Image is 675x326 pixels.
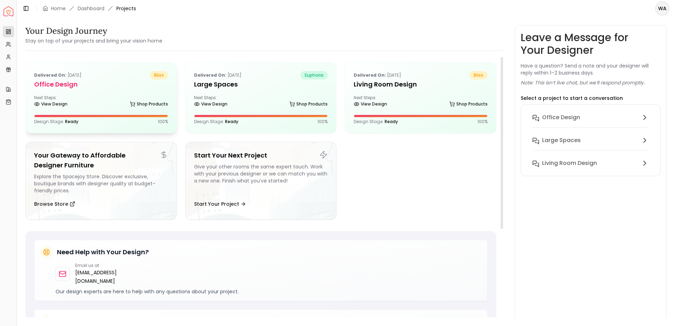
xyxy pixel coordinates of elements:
a: Your Gateway to Affordable Designer FurnitureExplore the Spacejoy Store. Discover exclusive, bout... [25,142,177,220]
p: [DATE] [354,71,401,79]
h5: Your Gateway to Affordable Designer Furniture [34,151,168,170]
a: Dashboard [78,5,104,12]
h5: Living Room Design [354,79,488,89]
div: Next Steps: [354,95,488,109]
p: Have a question? Send a note and your designer will reply within 1–2 business days. [521,62,661,76]
button: Office design [527,110,655,133]
img: Spacejoy Logo [4,6,13,16]
button: Start Your Project [194,197,246,211]
a: Spacejoy [4,6,13,16]
div: Next Steps: [34,95,168,109]
button: Large Spaces [527,133,655,156]
nav: breadcrumb [43,5,136,12]
span: euphoria [301,71,328,79]
span: Ready [65,119,78,124]
b: Delivered on: [194,72,226,78]
div: Next Steps: [194,95,328,109]
p: Select a project to start a conversation [521,95,623,102]
a: View Design [194,99,227,109]
b: Delivered on: [34,72,66,78]
span: WA [656,2,669,15]
span: Projects [116,5,136,12]
p: Design Stage: [354,119,398,124]
a: Shop Products [289,99,328,109]
p: 100 % [317,119,328,124]
a: View Design [354,99,387,109]
p: Design Stage: [34,119,78,124]
h5: Start Your Next Project [194,151,328,160]
p: Our design experts are here to help with any questions about your project. [56,288,482,295]
span: Ready [225,119,238,124]
a: Start Your Next ProjectGive your other rooms the same expert touch. Work with your previous desig... [185,142,337,220]
button: Browse Store [34,197,75,211]
p: [DATE] [34,71,82,79]
span: Ready [385,119,398,124]
h6: Living Room Design [542,159,597,167]
button: Living Room Design [527,156,655,170]
small: Stay on top of your projects and bring your vision home [25,37,162,44]
h3: Leave a Message for Your Designer [521,31,661,57]
a: View Design [34,99,67,109]
h3: Your Design Journey [25,25,162,37]
h6: Office design [542,113,580,122]
a: [EMAIL_ADDRESS][DOMAIN_NAME] [75,268,154,285]
a: Home [51,5,66,12]
h6: Large Spaces [542,136,581,145]
a: Shop Products [130,99,168,109]
div: Explore the Spacejoy Store. Discover exclusive, boutique brands with designer quality at budget-f... [34,173,168,194]
button: WA [655,1,669,15]
p: Email us at [75,263,154,268]
h5: Need Help with Your Design? [57,247,149,257]
b: Delivered on: [354,72,386,78]
span: bliss [469,71,488,79]
p: [DATE] [194,71,242,79]
span: bliss [150,71,168,79]
a: Shop Products [449,99,488,109]
p: Note: This isn’t live chat, but we’ll respond promptly. [521,79,645,86]
div: Give your other rooms the same expert touch. Work with your previous designer or we can match you... [194,163,328,194]
p: 100 % [158,119,168,124]
h5: Large Spaces [194,79,328,89]
p: 100 % [477,119,488,124]
p: Design Stage: [194,119,238,124]
h5: Office design [34,79,168,89]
